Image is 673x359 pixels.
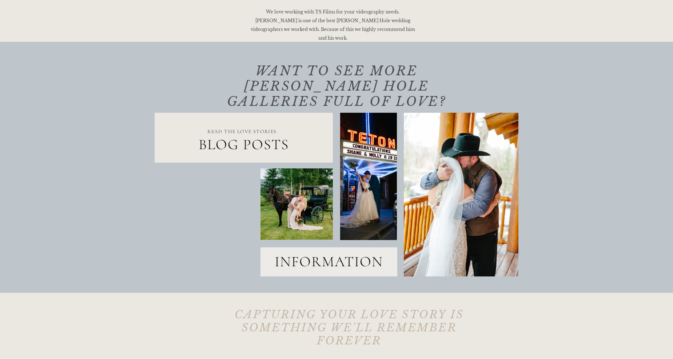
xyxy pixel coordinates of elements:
p: CAPTURING YOUR LOVE STORY IS SOMETHING WE'LL REMEMBER FOREVER [218,308,481,321]
a: information [260,253,397,271]
p: We love working with TS Films for your videography needs. [PERSON_NAME] is one of the best [PERSO... [248,8,417,43]
a: blog posts [155,136,333,153]
p: read THE LOVE STORIES [191,127,293,135]
h2: want to see more [PERSON_NAME] Hole galleries full of love? [222,63,451,78]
